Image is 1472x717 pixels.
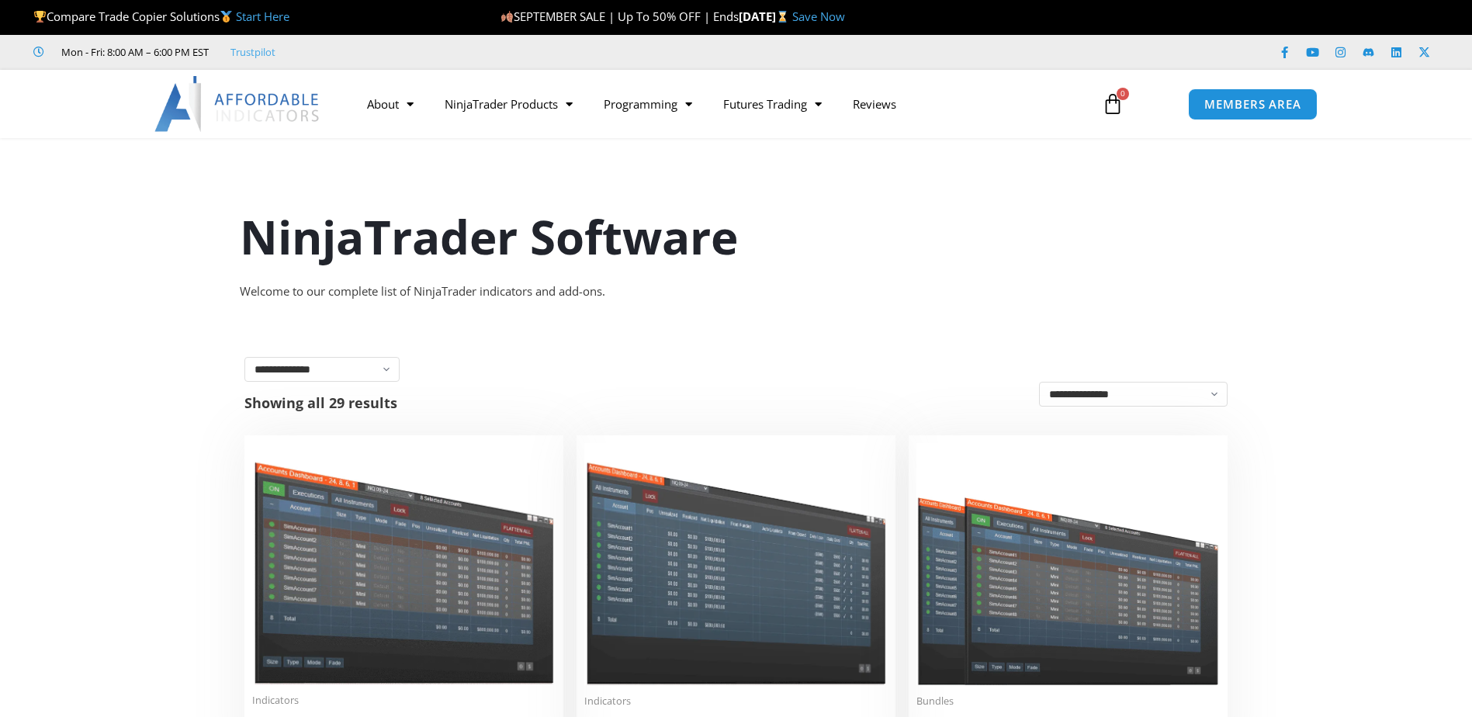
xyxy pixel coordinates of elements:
img: Account Risk Manager [584,443,888,684]
img: ⌛ [777,11,788,23]
div: Welcome to our complete list of NinjaTrader indicators and add-ons. [240,281,1233,303]
a: Reviews [837,86,912,122]
a: Programming [588,86,708,122]
img: 🏆 [34,11,46,23]
a: MEMBERS AREA [1188,88,1318,120]
img: LogoAI | Affordable Indicators – NinjaTrader [154,76,321,132]
img: 🍂 [501,11,513,23]
a: About [352,86,429,122]
span: SEPTEMBER SALE | Up To 50% OFF | Ends [500,9,739,24]
span: Indicators [584,694,888,708]
a: Trustpilot [230,43,275,61]
span: 0 [1117,88,1129,100]
span: Mon - Fri: 8:00 AM – 6:00 PM EST [57,43,209,61]
img: Accounts Dashboard Suite [916,443,1220,685]
span: MEMBERS AREA [1204,99,1301,110]
select: Shop order [1039,382,1228,407]
a: 0 [1079,81,1147,126]
nav: Menu [352,86,1084,122]
a: Save Now [792,9,845,24]
a: Futures Trading [708,86,837,122]
span: Indicators [252,694,556,707]
img: 🥇 [220,11,232,23]
h1: NinjaTrader Software [240,204,1233,269]
img: Duplicate Account Actions [252,443,556,684]
a: Start Here [236,9,289,24]
span: Bundles [916,694,1220,708]
strong: [DATE] [739,9,792,24]
a: NinjaTrader Products [429,86,588,122]
span: Compare Trade Copier Solutions [33,9,289,24]
p: Showing all 29 results [244,396,397,410]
